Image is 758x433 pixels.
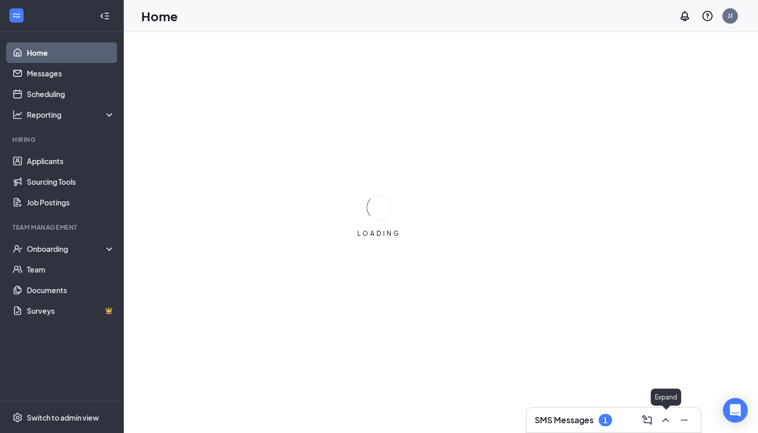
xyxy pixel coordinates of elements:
[639,412,655,428] button: ComposeMessage
[27,192,115,213] a: Job Postings
[27,63,115,84] a: Messages
[728,11,733,20] div: JJ
[12,135,113,144] div: Hiring
[27,84,115,104] a: Scheduling
[12,109,23,120] svg: Analysis
[676,412,693,428] button: Minimize
[27,171,115,192] a: Sourcing Tools
[12,244,23,254] svg: UserCheck
[12,412,23,423] svg: Settings
[27,300,115,321] a: SurveysCrown
[27,42,115,63] a: Home
[651,389,681,406] div: Expand
[27,244,106,254] div: Onboarding
[603,416,607,425] div: 1
[141,7,178,25] h1: Home
[353,229,405,238] div: LOADING
[678,414,690,426] svg: Minimize
[27,280,115,300] a: Documents
[679,10,691,22] svg: Notifications
[27,151,115,171] a: Applicants
[11,10,22,21] svg: WorkstreamLogo
[701,10,714,22] svg: QuestionInfo
[657,412,674,428] button: ChevronUp
[641,414,653,426] svg: ComposeMessage
[27,259,115,280] a: Team
[660,414,672,426] svg: ChevronUp
[723,398,748,423] div: Open Intercom Messenger
[27,412,99,423] div: Switch to admin view
[27,109,116,120] div: Reporting
[12,223,113,232] div: Team Management
[535,414,594,426] h3: SMS Messages
[100,11,110,21] svg: Collapse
